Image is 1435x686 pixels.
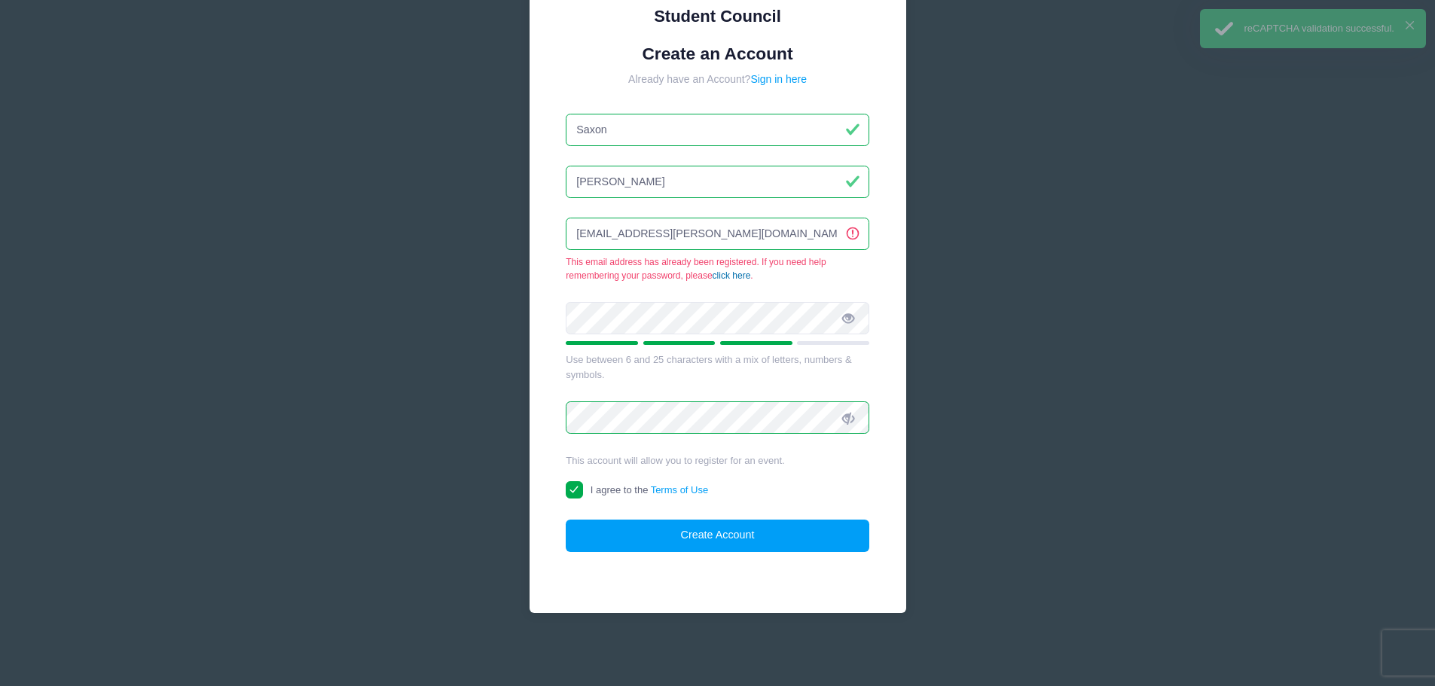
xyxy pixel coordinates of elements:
a: Sign in here [750,73,807,85]
div: Student Council [566,4,869,29]
a: click here [713,270,751,281]
h1: Create an Account [566,44,869,64]
div: Use between 6 and 25 characters with a mix of letters, numbers & symbols. [566,352,869,382]
a: Terms of Use [651,484,709,495]
button: Create Account [566,520,869,552]
div: This account will allow you to register for an event. [566,453,869,468]
span: I agree to the [591,484,708,495]
input: Last Name [566,166,869,198]
button: × [1406,21,1414,29]
input: Email [566,218,869,250]
div: Already have an Account? [566,72,869,87]
input: I agree to theTerms of Use [566,481,583,498]
input: First Name [566,114,869,146]
div: reCAPTCHA validation successful. [1244,21,1414,36]
span: This email address has already been registered. If you need help remembering your password, please . [566,255,869,282]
